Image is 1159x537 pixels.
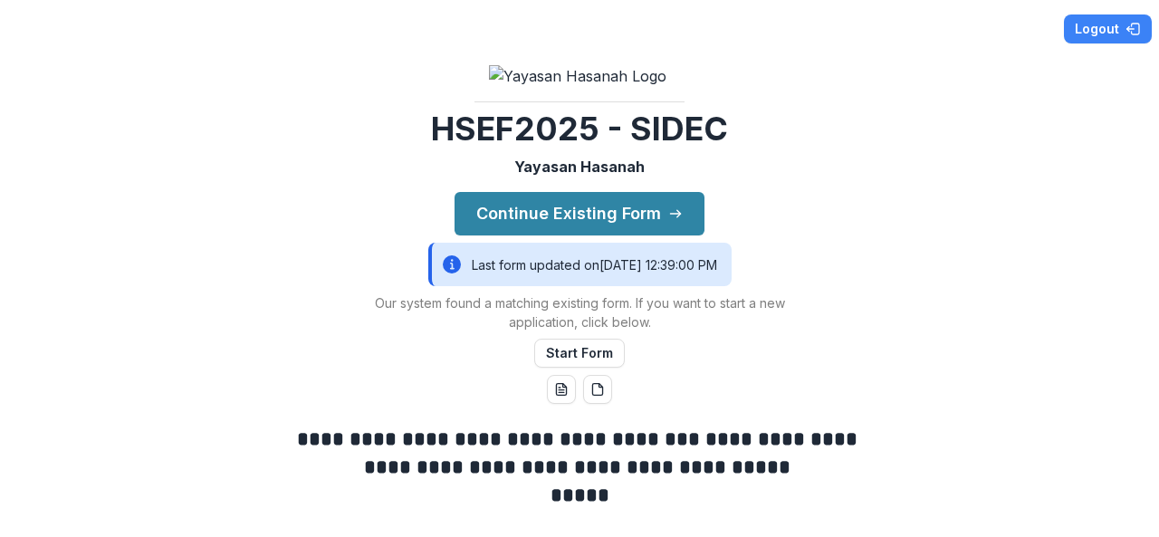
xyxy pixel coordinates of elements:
p: Yayasan Hasanah [514,156,645,177]
button: Logout [1064,14,1152,43]
img: Yayasan Hasanah Logo [489,65,670,87]
div: Last form updated on [DATE] 12:39:00 PM [428,243,732,286]
button: word-download [547,375,576,404]
button: Start Form [534,339,625,368]
button: Continue Existing Form [455,192,704,235]
button: pdf-download [583,375,612,404]
p: Our system found a matching existing form. If you want to start a new application, click below. [353,293,806,331]
h2: HSEF2025 - SIDEC [431,110,728,149]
